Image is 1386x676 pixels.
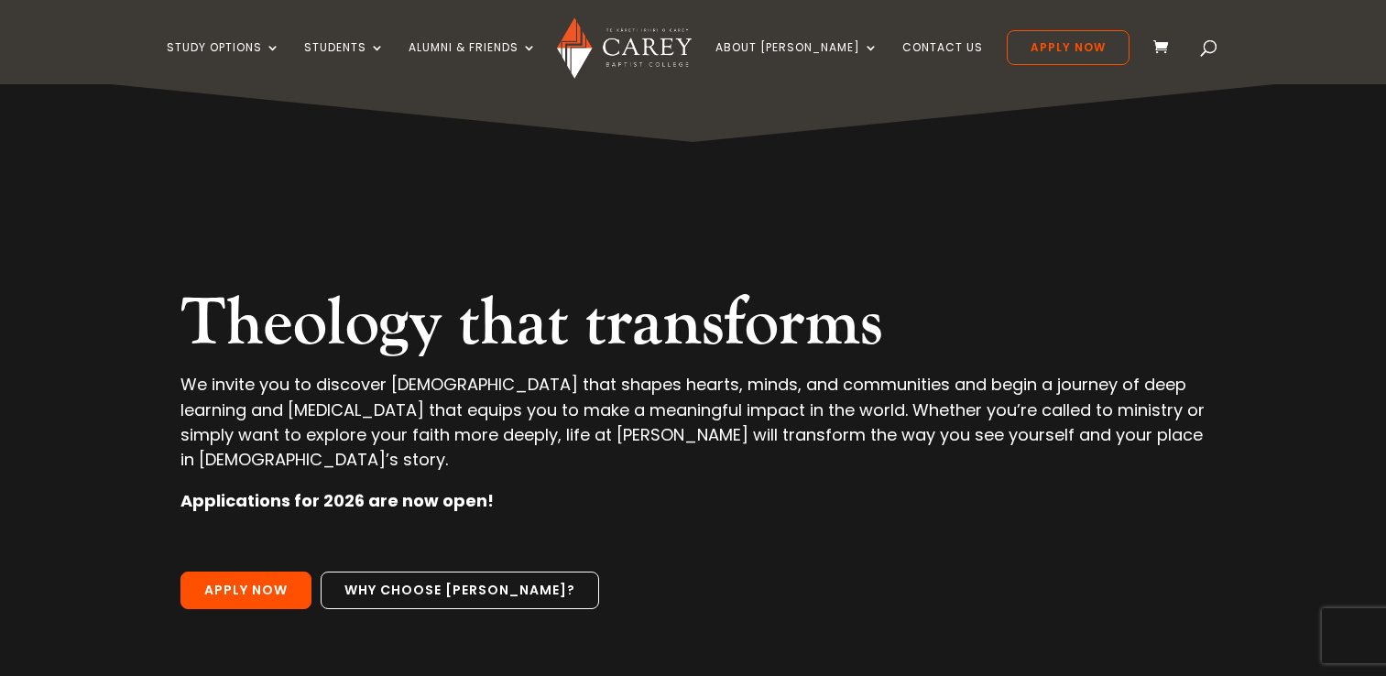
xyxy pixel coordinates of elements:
a: Contact Us [902,41,983,84]
a: Apply Now [1007,30,1130,65]
a: Why choose [PERSON_NAME]? [321,572,599,610]
a: About [PERSON_NAME] [715,41,879,84]
h2: Theology that transforms [180,284,1205,372]
a: Study Options [167,41,280,84]
p: We invite you to discover [DEMOGRAPHIC_DATA] that shapes hearts, minds, and communities and begin... [180,372,1205,488]
img: Carey Baptist College [557,17,692,79]
a: Apply Now [180,572,311,610]
a: Alumni & Friends [409,41,537,84]
a: Students [304,41,385,84]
